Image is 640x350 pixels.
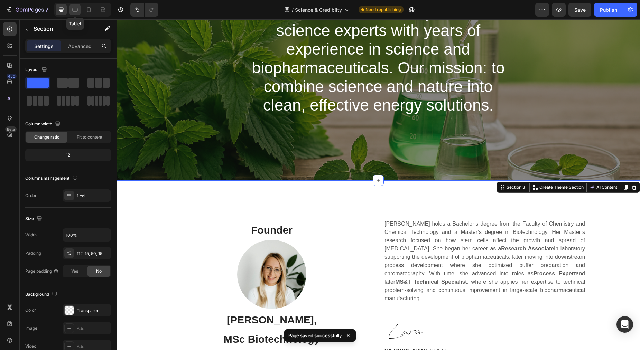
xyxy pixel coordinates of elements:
[384,226,437,232] strong: Research Associate
[77,193,109,199] div: 1 col
[25,250,41,256] div: Padding
[268,200,469,283] p: [PERSON_NAME] holds a Bachelor’s degree from the Faculty of Chemistry and Chemical Technology and...
[389,165,410,171] div: Section 3
[25,65,48,75] div: Layout
[68,42,92,50] p: Advanced
[594,3,623,17] button: Publish
[71,268,78,274] span: Yes
[268,328,469,336] p: / CEO
[77,134,102,140] span: Fit to content
[267,295,312,324] img: Alt Image
[63,229,111,241] input: Auto
[130,3,158,17] div: Undo/Redo
[25,232,37,238] div: Width
[117,19,640,350] iframe: Design area
[7,74,17,79] div: 450
[295,6,342,13] span: Science & Credibilty
[25,174,79,183] div: Columns management
[472,164,502,172] button: AI Content
[25,192,37,199] div: Order
[34,134,59,140] span: Change ratio
[25,343,36,349] div: Video
[3,3,52,17] button: 7
[574,7,586,13] span: Save
[121,220,190,290] img: gempages_564224103939048243-d73320af-ac85-44aa-96cf-ae7c41a65952.jpg
[365,7,401,13] span: Need republishing
[110,295,200,306] strong: [PERSON_NAME],
[568,3,591,17] button: Save
[34,42,54,50] p: Settings
[25,325,37,331] div: Image
[25,307,36,313] div: Color
[77,343,109,350] div: Add...
[5,126,17,132] div: Beta
[77,325,109,332] div: Add...
[27,150,110,160] div: 12
[288,332,342,339] p: Page saved successfully
[34,25,90,33] p: Section
[417,251,459,257] strong: Process Expert
[292,6,294,13] span: /
[77,308,109,314] div: Transparent
[423,165,467,171] p: Create Theme Section
[268,329,314,334] strong: [PERSON_NAME]
[279,259,351,265] strong: MS&T Technical Specialist
[25,214,44,224] div: Size
[25,268,59,274] div: Page padding
[96,268,102,274] span: No
[25,120,62,129] div: Column width
[45,6,48,14] p: 7
[107,314,203,325] strong: MSc Biotechnology
[600,6,617,13] div: Publish
[77,250,109,257] div: 112, 15, 50, 15
[135,205,176,216] span: Founder
[616,316,633,333] div: Open Intercom Messenger
[25,290,59,299] div: Background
